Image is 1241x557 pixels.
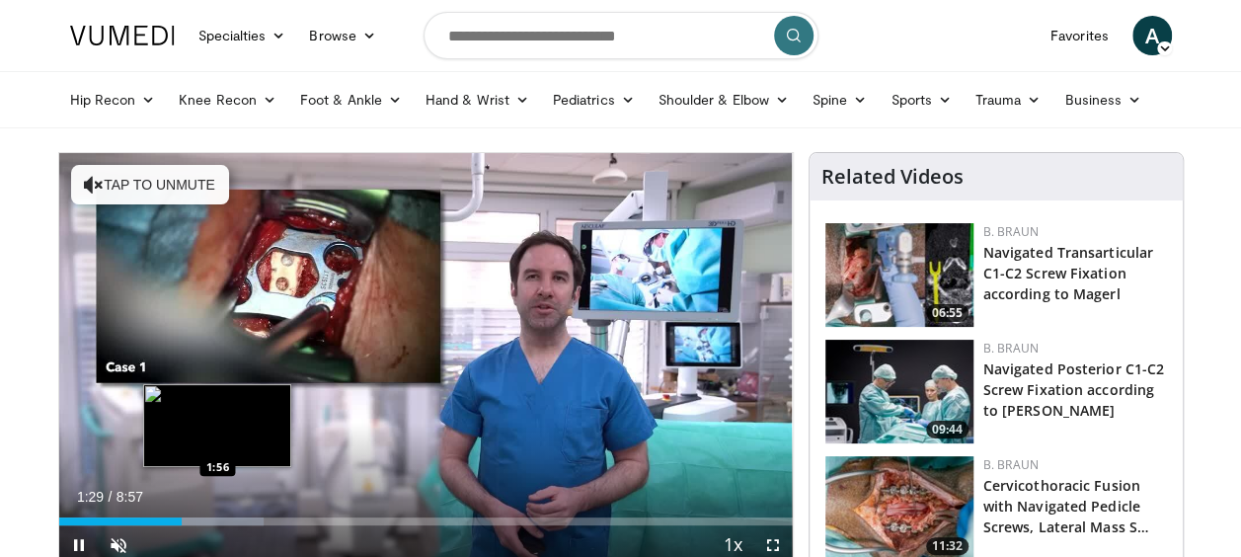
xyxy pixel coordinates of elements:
[77,489,104,505] span: 1:29
[59,517,793,525] div: Progress Bar
[143,384,291,467] img: image.jpeg
[541,80,647,119] a: Pediatrics
[71,165,229,204] button: Tap to unmute
[414,80,541,119] a: Hand & Wrist
[983,359,1165,420] a: Navigated Posterior C1-C2 Screw Fixation according to [PERSON_NAME]
[109,489,113,505] span: /
[983,456,1039,473] a: B. Braun
[1052,80,1153,119] a: Business
[297,16,388,55] a: Browse
[825,223,973,327] a: 06:55
[825,340,973,443] a: 09:44
[647,80,801,119] a: Shoulder & Elbow
[167,80,288,119] a: Knee Recon
[926,304,969,322] span: 06:55
[879,80,964,119] a: Sports
[116,489,143,505] span: 8:57
[926,421,969,438] span: 09:44
[801,80,879,119] a: Spine
[424,12,818,59] input: Search topics, interventions
[187,16,298,55] a: Specialties
[821,165,964,189] h4: Related Videos
[825,223,973,327] img: f8410e01-fc31-46c0-a1b2-4166cf12aee9.jpg.150x105_q85_crop-smart_upscale.jpg
[70,26,175,45] img: VuMedi Logo
[825,340,973,443] img: 14c2e441-0343-4af7-a441-cf6cc92191f7.jpg.150x105_q85_crop-smart_upscale.jpg
[983,340,1039,357] a: B. Braun
[983,476,1149,536] a: Cervicothoracic Fusion with Navigated Pedicle Screws, Lateral Mass S…
[964,80,1053,119] a: Trauma
[58,80,168,119] a: Hip Recon
[1039,16,1121,55] a: Favorites
[983,243,1153,303] a: Navigated Transarticular C1-C2 Screw Fixation according to Magerl
[288,80,414,119] a: Foot & Ankle
[926,537,969,555] span: 11:32
[1132,16,1172,55] a: A
[983,223,1039,240] a: B. Braun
